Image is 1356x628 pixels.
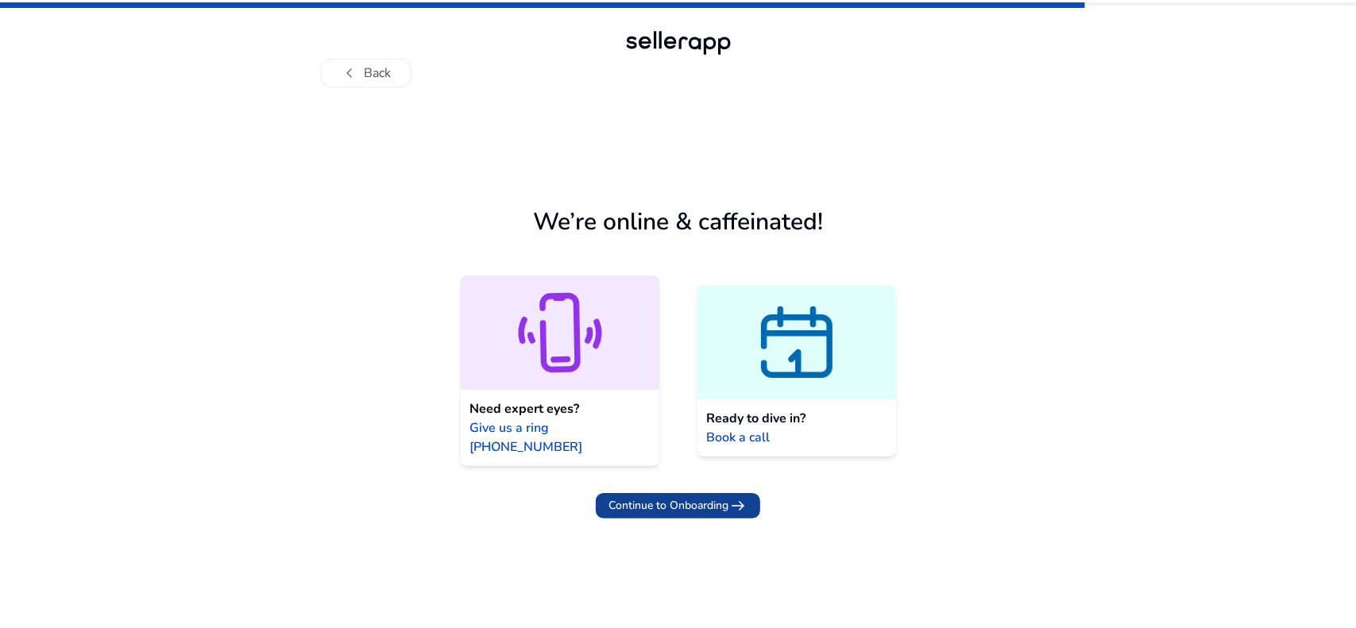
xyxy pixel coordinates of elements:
[728,496,748,515] span: arrow_right_alt
[596,493,760,518] button: Continue to Onboardingarrow_right_alt
[470,399,580,418] span: Need expert eyes?
[321,59,411,87] button: chevron_leftBack
[707,428,771,447] span: Book a call
[533,208,823,237] h1: We’re online & caffeinated!
[608,497,728,514] span: Continue to Onboarding
[470,418,650,457] span: Give us a ring [PHONE_NUMBER]
[341,64,360,83] span: chevron_left
[707,409,806,428] span: Ready to dive in?
[461,275,659,466] a: Need expert eyes?Give us a ring [PHONE_NUMBER]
